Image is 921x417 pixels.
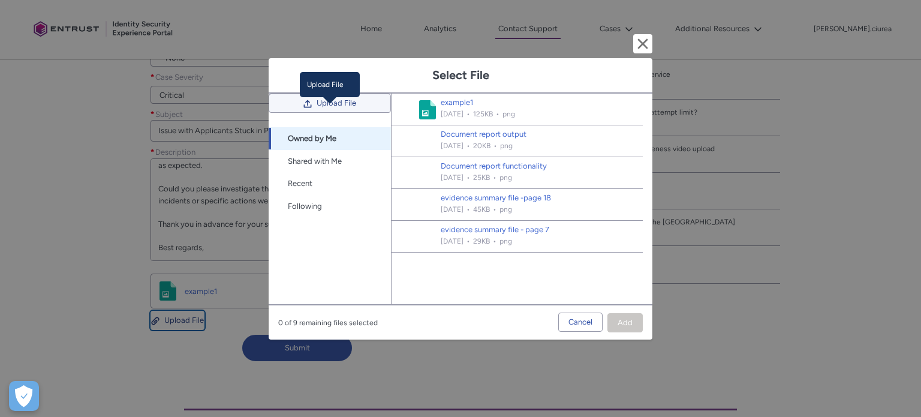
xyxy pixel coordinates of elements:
span: 29 [473,237,481,245]
span: png [499,237,512,245]
span: KB [484,110,493,118]
span: png [500,142,513,150]
span: png [502,110,515,118]
span: Cancel [568,313,592,331]
h1: Select File [278,68,643,83]
button: Cancel and close [633,34,652,53]
span: Document report functionality [441,160,547,172]
a: Recent [269,172,391,195]
a: Shared with Me [269,150,391,173]
span: 125 [473,110,484,118]
span: KB [481,205,490,214]
button: Upload File [269,94,391,113]
span: Upload File [317,94,356,112]
span: 25 [473,173,481,182]
span: png [499,173,512,182]
span: png [499,205,512,214]
button: Cancel [558,313,603,332]
span: [DATE] [441,237,473,245]
span: 45 [473,205,481,214]
div: Cookie Preferences [9,381,39,411]
button: Open Preferences [9,381,39,411]
span: KB [482,142,490,150]
div: Upload File [300,72,360,97]
span: [DATE] [441,110,473,118]
span: evidence summary file - page 7 [441,224,549,236]
span: [DATE] [441,142,473,150]
a: Following [269,195,391,218]
span: example1 [441,97,515,109]
span: 0 of 9 remaining files selected [278,313,378,328]
button: Add [607,313,643,332]
span: Document report output [441,128,526,140]
span: KB [481,173,490,182]
span: KB [481,237,490,245]
span: [DATE] [441,205,473,214]
span: 20 [473,142,482,150]
span: evidence summary file -page 18 [441,192,551,204]
span: [DATE] [441,173,473,182]
a: Owned by Me [269,127,391,150]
